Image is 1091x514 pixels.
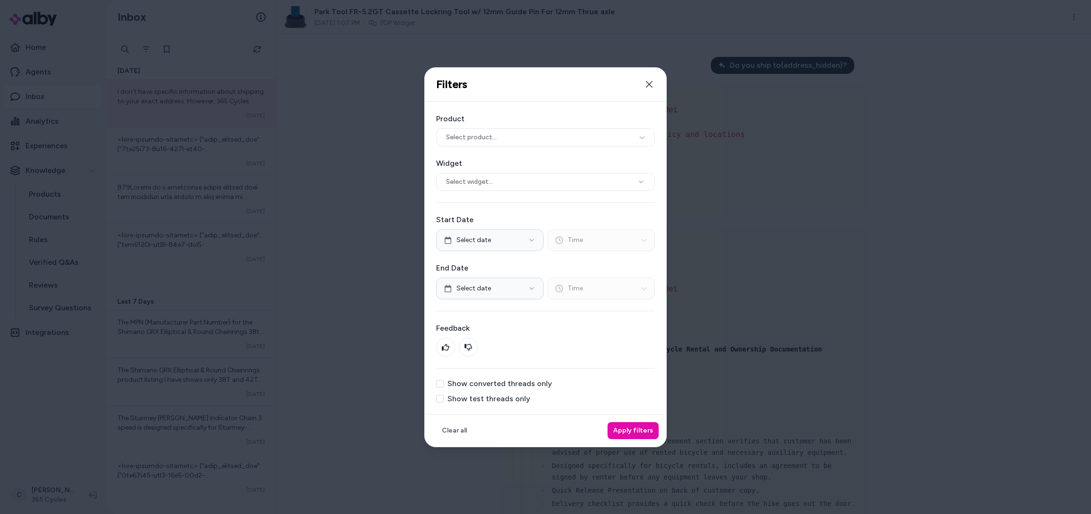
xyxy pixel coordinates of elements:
button: Apply filters [608,422,659,439]
span: Select product... [446,133,497,142]
span: Select date [456,235,491,245]
button: Select date [436,229,544,251]
h2: Filters [436,77,467,91]
button: Select date [436,278,544,299]
label: Product [436,113,655,125]
button: Clear all [436,422,473,439]
span: Select date [456,284,491,293]
label: End Date [436,262,655,274]
label: Show converted threads only [447,380,552,388]
label: Start Date [436,214,655,225]
label: Feedback [436,323,655,334]
label: Show test threads only [447,395,530,403]
label: Widget [436,158,655,169]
